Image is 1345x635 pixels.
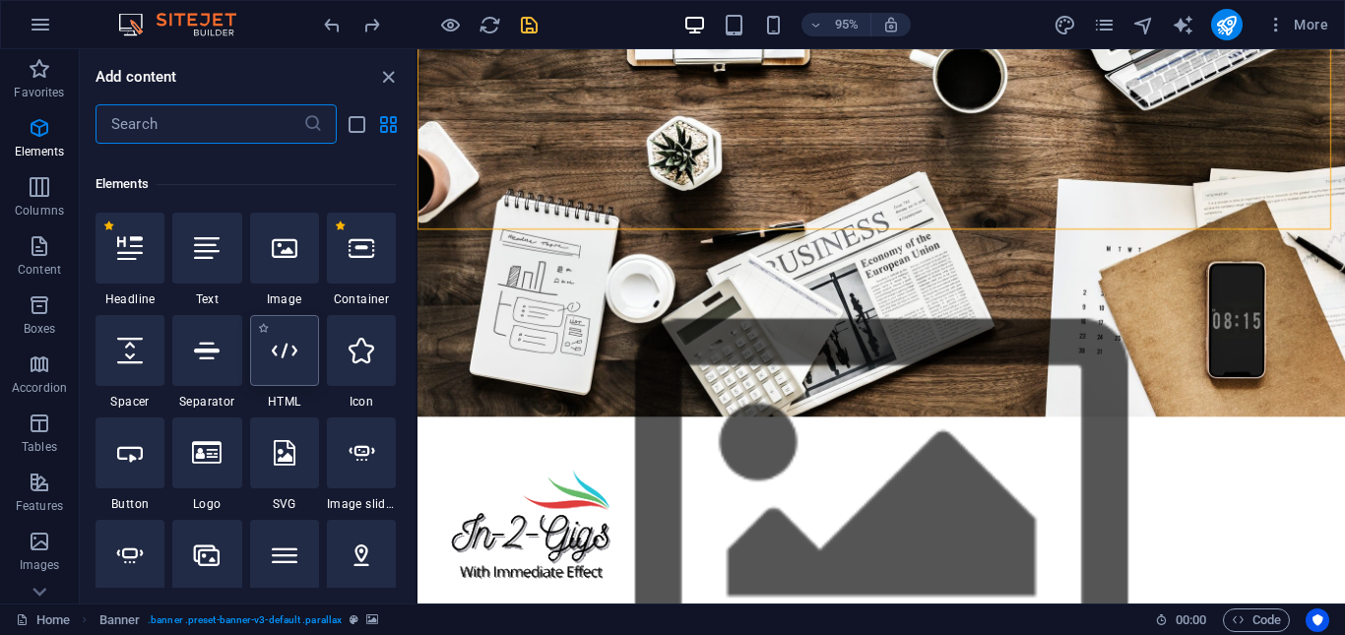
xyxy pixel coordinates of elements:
span: : [1189,612,1192,627]
p: Features [16,498,63,514]
div: Image slider [327,417,396,512]
span: Image slider [327,496,396,512]
div: Container [327,213,396,307]
div: SVG [250,417,319,512]
span: Remove from favorites [103,221,114,231]
span: Spacer [96,394,164,410]
i: Navigator [1132,14,1155,36]
h6: Elements [96,172,396,196]
div: Spacer [96,315,164,410]
span: Click to select. Double-click to edit [99,608,141,632]
button: Click here to leave preview mode and continue editing [438,13,462,36]
div: Image [250,213,319,307]
span: HTML [250,394,319,410]
p: Content [18,262,61,278]
img: Editor Logo [113,13,261,36]
h6: Session time [1155,608,1207,632]
span: Add to favorites [258,323,269,334]
div: HTML [250,315,319,410]
span: Logo [172,496,241,512]
span: Headline [96,291,164,307]
button: navigator [1132,13,1156,36]
h6: Add content [96,65,177,89]
button: redo [359,13,383,36]
span: 00 00 [1176,608,1206,632]
div: Separator [172,315,241,410]
div: Button [96,417,164,512]
div: Icon [327,315,396,410]
p: Accordion [12,380,67,396]
i: Publish [1215,14,1238,36]
button: design [1054,13,1077,36]
button: reload [478,13,501,36]
span: Separator [172,394,241,410]
i: Save (Ctrl+S) [518,14,541,36]
button: grid-view [376,112,400,136]
p: Images [20,557,60,573]
button: close panel [376,65,400,89]
a: Click to cancel selection. Double-click to open Pages [16,608,70,632]
button: pages [1093,13,1117,36]
span: Text [172,291,241,307]
button: More [1258,9,1336,40]
button: 95% [801,13,871,36]
i: Undo: Delete elements (Ctrl+Z) [321,14,344,36]
button: text_generator [1172,13,1195,36]
p: Columns [15,203,64,219]
p: Boxes [24,321,56,337]
i: Pages (Ctrl+Alt+S) [1093,14,1116,36]
p: Favorites [14,85,64,100]
span: Container [327,291,396,307]
button: Code [1223,608,1290,632]
input: Search [96,104,303,144]
p: Tables [22,439,57,455]
button: Usercentrics [1306,608,1329,632]
span: Icon [327,394,396,410]
span: SVG [250,496,319,512]
div: Headline [96,213,164,307]
span: . banner .preset-banner-v3-default .parallax [148,608,342,632]
i: Redo: Move elements (Ctrl+Y, ⌘+Y) [360,14,383,36]
button: save [517,13,541,36]
button: undo [320,13,344,36]
i: This element is a customizable preset [350,614,358,625]
p: Elements [15,144,65,159]
i: AI Writer [1172,14,1194,36]
span: More [1266,15,1328,34]
h6: 95% [831,13,863,36]
span: Code [1232,608,1281,632]
div: Text [172,213,241,307]
span: Image [250,291,319,307]
button: publish [1211,9,1243,40]
button: list-view [345,112,368,136]
nav: breadcrumb [99,608,379,632]
i: This element contains a background [366,614,378,625]
div: Logo [172,417,241,512]
span: Button [96,496,164,512]
span: Remove from favorites [335,221,346,231]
